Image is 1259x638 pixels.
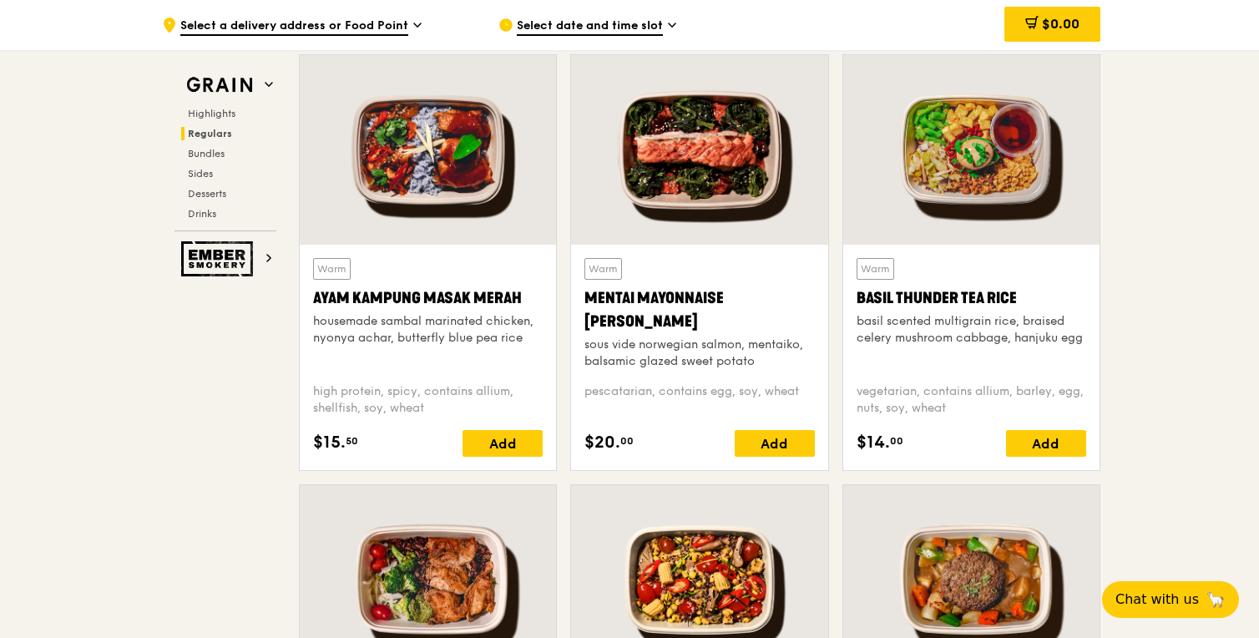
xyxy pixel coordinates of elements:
span: 🦙 [1206,590,1226,610]
span: $14. [857,430,890,455]
div: basil scented multigrain rice, braised celery mushroom cabbage, hanjuku egg [857,313,1086,347]
span: Desserts [188,188,226,200]
div: Ayam Kampung Masak Merah [313,286,543,310]
span: 50 [346,434,358,448]
div: Warm [313,258,351,280]
div: Warm [584,258,622,280]
span: Select date and time slot [517,18,663,36]
span: Chat with us [1115,590,1199,610]
span: Bundles [188,148,225,159]
div: housemade sambal marinated chicken, nyonya achar, butterfly blue pea rice [313,313,543,347]
span: 00 [620,434,634,448]
div: pescatarian, contains egg, soy, wheat [584,383,814,417]
div: Add [735,430,815,457]
span: Highlights [188,108,235,119]
span: $0.00 [1042,16,1080,32]
span: Select a delivery address or Food Point [180,18,408,36]
span: $15. [313,430,346,455]
span: Sides [188,168,213,180]
div: Mentai Mayonnaise [PERSON_NAME] [584,286,814,333]
div: high protein, spicy, contains allium, shellfish, soy, wheat [313,383,543,417]
img: Grain web logo [181,70,258,100]
span: $20. [584,430,620,455]
div: sous vide norwegian salmon, mentaiko, balsamic glazed sweet potato [584,337,814,370]
div: Add [463,430,543,457]
div: vegetarian, contains allium, barley, egg, nuts, soy, wheat [857,383,1086,417]
span: 00 [890,434,903,448]
div: Warm [857,258,894,280]
span: Drinks [188,208,216,220]
div: Add [1006,430,1086,457]
div: Basil Thunder Tea Rice [857,286,1086,310]
button: Chat with us🦙 [1102,581,1239,618]
img: Ember Smokery web logo [181,241,258,276]
span: Regulars [188,128,232,139]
